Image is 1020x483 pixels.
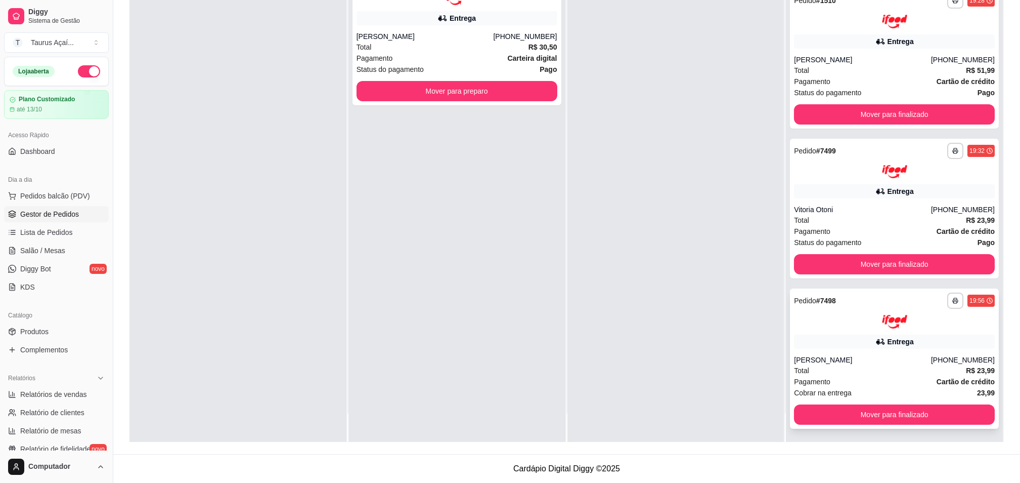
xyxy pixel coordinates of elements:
span: Pedido [794,147,816,155]
button: Mover para finalizado [794,405,995,425]
span: Produtos [20,327,49,337]
div: [PHONE_NUMBER] [931,355,995,365]
div: Catálogo [4,307,109,324]
span: Pagamento [794,376,830,387]
a: Diggy Botnovo [4,261,109,277]
div: [PHONE_NUMBER] [931,205,995,215]
span: Status do pagamento [357,64,424,75]
a: Relatório de mesas [4,423,109,439]
strong: R$ 23,99 [966,367,995,375]
span: Total [794,65,809,76]
div: [PERSON_NAME] [794,355,931,365]
img: ifood [882,315,907,329]
div: [PERSON_NAME] [357,31,494,42]
span: Diggy [28,8,105,17]
a: Salão / Mesas [4,243,109,259]
div: Entrega [888,337,914,347]
div: Dia a dia [4,172,109,188]
strong: R$ 51,99 [966,66,995,74]
span: Total [794,365,809,376]
img: ifood [882,15,907,28]
a: Relatório de clientes [4,405,109,421]
span: Salão / Mesas [20,246,65,256]
div: Acesso Rápido [4,127,109,143]
span: T [13,37,23,48]
a: Complementos [4,342,109,358]
strong: Carteira digital [507,54,557,62]
span: Gestor de Pedidos [20,209,79,219]
strong: R$ 23,99 [966,216,995,224]
button: Mover para finalizado [794,254,995,274]
span: Sistema de Gestão [28,17,105,25]
span: Total [794,215,809,226]
div: Taurus Açaí ... [31,37,74,48]
div: Entrega [888,186,914,196]
span: Pagamento [794,76,830,87]
a: Dashboard [4,143,109,159]
strong: Cartão de crédito [937,378,995,386]
button: Mover para preparo [357,81,557,101]
strong: Pago [978,89,995,97]
span: Status do pagamento [794,237,861,248]
article: Plano Customizado [19,96,75,103]
strong: # 7498 [816,297,836,305]
a: Plano Customizadoaté 13/10 [4,90,109,119]
a: KDS [4,279,109,295]
span: Pedido [794,297,816,305]
span: Diggy Bot [20,264,51,274]
span: Complementos [20,345,68,355]
div: Loja aberta [13,66,55,77]
div: Entrega [450,13,476,23]
div: [PHONE_NUMBER] [931,55,995,65]
span: Computador [28,462,93,471]
button: Pedidos balcão (PDV) [4,188,109,204]
span: Relatório de fidelidade [20,444,91,454]
button: Computador [4,455,109,479]
span: Relatório de clientes [20,408,84,418]
div: 19:32 [969,147,985,155]
button: Alterar Status [78,65,100,77]
a: Relatórios de vendas [4,386,109,402]
strong: Pago [978,238,995,247]
strong: # 7499 [816,147,836,155]
span: Pedidos balcão (PDV) [20,191,90,201]
span: Relatórios de vendas [20,389,87,399]
div: 19:56 [969,297,985,305]
strong: Cartão de crédito [937,227,995,235]
article: até 13/10 [17,105,42,113]
span: Pagamento [357,53,393,64]
button: Select a team [4,32,109,53]
a: Relatório de fidelidadenovo [4,441,109,457]
img: ifood [882,165,907,179]
strong: R$ 30,50 [528,43,557,51]
span: Dashboard [20,146,55,156]
a: Lista de Pedidos [4,224,109,240]
footer: Cardápio Digital Diggy © 2025 [113,454,1020,483]
strong: Pago [540,65,557,73]
a: Gestor de Pedidos [4,206,109,222]
span: Total [357,42,372,53]
strong: Cartão de crédito [937,77,995,86]
a: Produtos [4,324,109,340]
div: Entrega [888,36,914,47]
span: Relatórios [8,374,35,382]
span: KDS [20,282,35,292]
span: Lista de Pedidos [20,227,73,237]
button: Mover para finalizado [794,104,995,125]
span: Cobrar na entrega [794,387,852,398]
div: [PERSON_NAME] [794,55,931,65]
div: Vitoria Otoni [794,205,931,215]
a: DiggySistema de Gestão [4,4,109,28]
span: Relatório de mesas [20,426,81,436]
span: Pagamento [794,226,830,237]
span: Status do pagamento [794,87,861,98]
strong: 23,99 [977,389,995,397]
div: [PHONE_NUMBER] [493,31,557,42]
